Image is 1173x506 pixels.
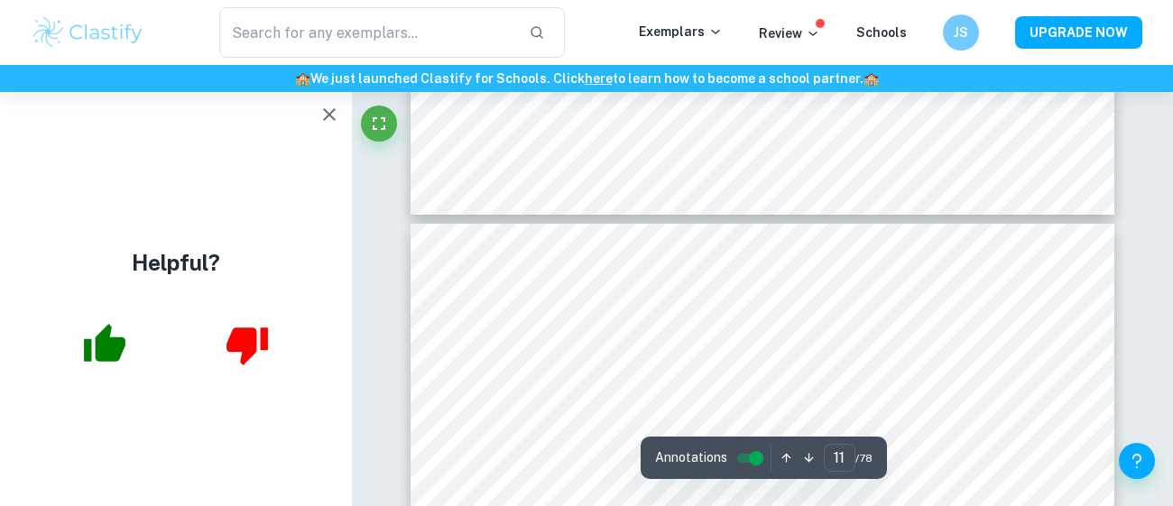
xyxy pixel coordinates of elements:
[655,448,727,467] span: Annotations
[856,25,907,40] a: Schools
[219,7,514,58] input: Search for any exemplars...
[1119,443,1155,479] button: Help and Feedback
[951,23,972,42] h6: JS
[132,246,220,279] h4: Helpful?
[759,23,820,43] p: Review
[295,71,310,86] span: 🏫
[639,22,723,41] p: Exemplars
[361,106,397,142] button: Fullscreen
[943,14,979,51] button: JS
[31,14,145,51] img: Clastify logo
[864,71,879,86] span: 🏫
[585,71,613,86] a: here
[4,69,1169,88] h6: We just launched Clastify for Schools. Click to learn how to become a school partner.
[1015,16,1142,49] button: UPGRADE NOW
[855,450,873,466] span: / 78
